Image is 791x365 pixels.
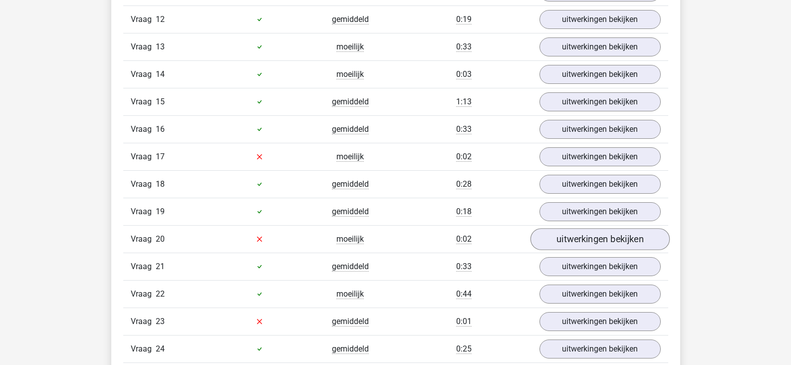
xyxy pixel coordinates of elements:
span: moeilijk [336,152,364,162]
span: 0:02 [456,234,472,244]
span: 0:33 [456,42,472,52]
span: 17 [156,152,165,161]
span: 0:28 [456,179,472,189]
span: 23 [156,317,165,326]
a: uitwerkingen bekijken [539,147,661,166]
span: Vraag [131,261,156,273]
span: Vraag [131,123,156,135]
a: uitwerkingen bekijken [539,92,661,111]
a: uitwerkingen bekijken [539,340,661,359]
a: uitwerkingen bekijken [539,10,661,29]
span: 0:02 [456,152,472,162]
span: Vraag [131,151,156,163]
a: uitwerkingen bekijken [539,257,661,276]
span: Vraag [131,316,156,328]
span: 14 [156,69,165,79]
span: 19 [156,207,165,216]
span: 20 [156,234,165,244]
span: gemiddeld [332,124,369,134]
span: 18 [156,179,165,189]
span: 0:19 [456,14,472,24]
span: gemiddeld [332,207,369,217]
span: 0:33 [456,124,472,134]
span: moeilijk [336,234,364,244]
span: Vraag [131,13,156,25]
span: 0:01 [456,317,472,327]
span: Vraag [131,178,156,190]
span: Vraag [131,288,156,300]
a: uitwerkingen bekijken [539,175,661,194]
span: Vraag [131,233,156,245]
span: 0:33 [456,262,472,272]
span: 1:13 [456,97,472,107]
span: 0:44 [456,289,472,299]
span: Vraag [131,41,156,53]
a: uitwerkingen bekijken [530,228,669,250]
span: Vraag [131,68,156,80]
span: gemiddeld [332,97,369,107]
span: moeilijk [336,69,364,79]
span: 22 [156,289,165,299]
span: 12 [156,14,165,24]
span: gemiddeld [332,317,369,327]
span: moeilijk [336,289,364,299]
span: gemiddeld [332,14,369,24]
a: uitwerkingen bekijken [539,202,661,221]
span: 16 [156,124,165,134]
span: 0:25 [456,344,472,354]
span: gemiddeld [332,262,369,272]
span: 13 [156,42,165,51]
a: uitwerkingen bekijken [539,120,661,139]
span: Vraag [131,96,156,108]
a: uitwerkingen bekijken [539,37,661,56]
span: 0:18 [456,207,472,217]
span: 24 [156,344,165,354]
span: 21 [156,262,165,271]
span: moeilijk [336,42,364,52]
span: 0:03 [456,69,472,79]
span: Vraag [131,206,156,218]
span: gemiddeld [332,344,369,354]
a: uitwerkingen bekijken [539,285,661,304]
span: 15 [156,97,165,106]
span: Vraag [131,343,156,355]
a: uitwerkingen bekijken [539,65,661,84]
a: uitwerkingen bekijken [539,312,661,331]
span: gemiddeld [332,179,369,189]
